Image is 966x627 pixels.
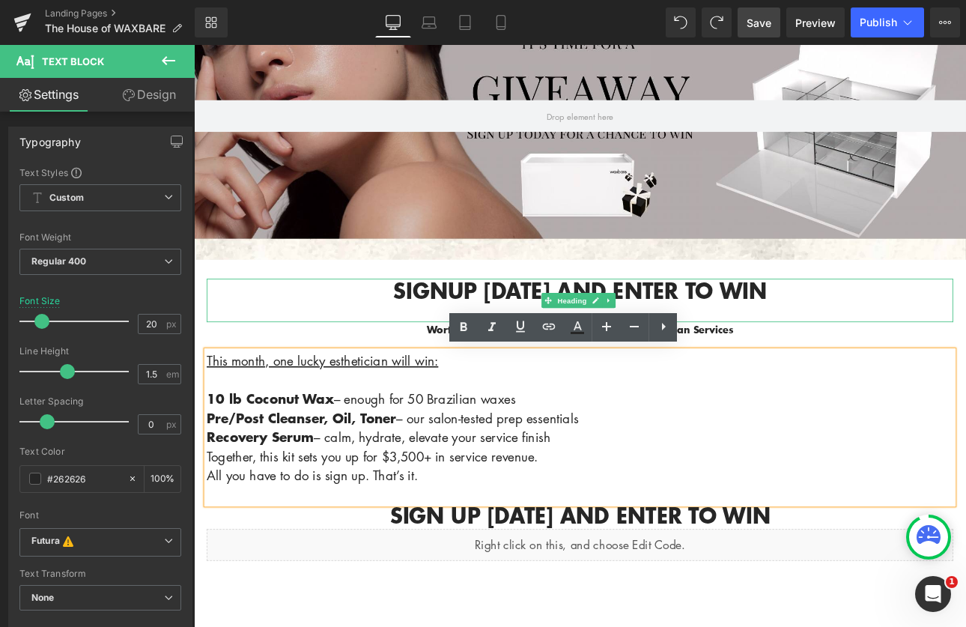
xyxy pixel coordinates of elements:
div: Text Color [19,446,181,457]
input: Color [47,470,121,487]
a: Expand / Collapse [479,291,495,309]
div: Letter Spacing [19,396,181,407]
button: More [930,7,960,37]
button: Undo [666,7,696,37]
div: Line Height [19,346,181,357]
strong: Pre/Post Cleanser, Oil, Toner [15,426,237,448]
div: Text Transform [19,569,181,579]
i: Futura [31,535,60,550]
div: % [145,466,180,492]
b: Regular 400 [31,255,87,267]
span: Heading [423,291,464,309]
h1: sign up [DATE] and enter to win [15,539,891,567]
a: Preview [786,7,845,37]
a: Desktop [375,7,411,37]
span: – enough for 50 Brazilian waxes [15,405,377,425]
a: Landing Pages [45,7,195,19]
div: Font Size [19,296,61,306]
span: px [166,419,179,429]
b: Custom [49,192,84,205]
strong: 10 lb Coconut Wax [15,404,164,425]
button: Redo [702,7,732,37]
b: None [31,592,55,603]
h1: Signup [DATE] and enter to win [15,274,891,303]
a: New Library [195,7,228,37]
div: Text Styles [19,166,181,178]
u: This month, one lucky esthetician will win: [15,360,287,381]
a: Design [100,78,198,112]
span: Preview [795,15,836,31]
span: Save [747,15,771,31]
span: 1 [946,576,958,588]
span: Text Block [42,55,104,67]
button: Publish [851,7,924,37]
div: Typography [19,127,81,148]
span: Publish [860,16,897,28]
span: – calm, hydrate, elevate your service finish [15,449,419,470]
a: Mobile [483,7,519,37]
a: Tablet [447,7,483,37]
span: All you have to do is sign up. That’s it. [15,494,263,515]
span: px [166,319,179,329]
span: em [166,369,179,379]
div: Font Weight [19,232,181,243]
span: Together, this kit sets you up for $3,500+ in service revenue. [15,472,404,493]
span: The House of WAXBARE [45,22,165,34]
strong: Recovery Serum [15,449,141,470]
iframe: Intercom live chat [915,576,951,612]
span: – our salon-tested prep essentials [15,427,452,448]
strong: Worth Over $300 — Create Up to $3,500 in Brazilian Services [273,324,634,342]
div: Font [19,510,181,521]
a: Laptop [411,7,447,37]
